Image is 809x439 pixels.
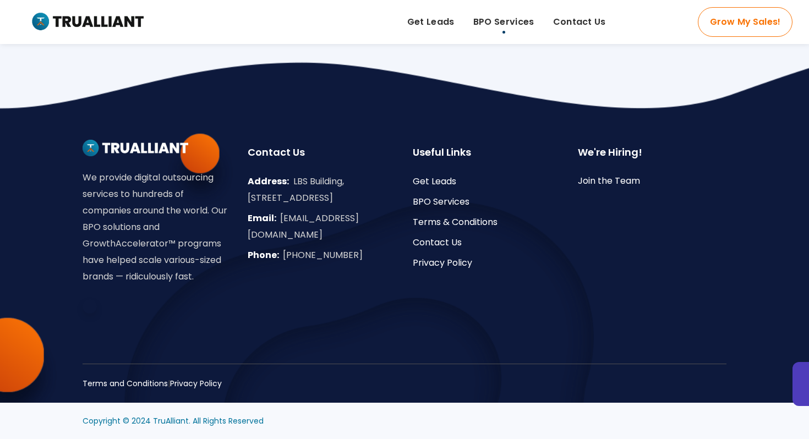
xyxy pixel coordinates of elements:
[413,145,471,159] span: Useful Links
[83,299,97,314] a: Facebook
[413,195,469,208] a: BPO Services
[248,175,344,204] span: LBS Building, [STREET_ADDRESS]
[413,256,472,269] a: Privacy Policy
[83,171,227,283] span: We provide digital outsourcing services to hundreds of companies around the world. Our BPO soluti...
[553,14,606,30] span: Contact Us
[248,212,276,224] span: Email:
[413,216,498,228] a: Terms & Conditions
[473,14,534,30] span: BPO Services
[83,414,726,428] p: Copyright © 2024 TruAlliant. All Rights Reserved
[248,145,305,159] span: Contact Us
[83,378,168,389] a: Terms and Conditions
[248,175,289,188] span: Address:
[407,14,455,30] span: Get Leads
[413,236,462,249] a: Contact Us
[578,174,640,187] a: Join the Team
[248,212,359,241] a: [EMAIL_ADDRESS][DOMAIN_NAME]
[83,375,396,392] div: |
[283,249,363,261] a: [PHONE_NUMBER]
[248,249,279,261] span: Phone:
[698,7,792,37] a: Grow My Sales!
[413,175,456,188] a: Get Leads
[578,145,642,159] span: We're Hiring!
[170,378,222,389] a: Privacy Policy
